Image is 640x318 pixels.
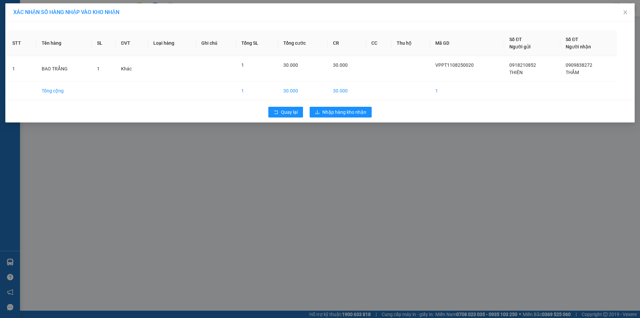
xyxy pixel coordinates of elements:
[7,56,36,82] td: 1
[366,30,391,56] th: CC
[435,62,474,68] span: VPPT1108250020
[509,44,531,49] span: Người gửi
[566,70,579,75] span: THẮM
[616,3,635,22] button: Close
[328,30,366,56] th: CR
[92,30,116,56] th: SL
[509,70,523,75] span: THIÊN
[278,82,328,100] td: 30.000
[36,82,92,100] td: Tổng cộng
[278,30,328,56] th: Tổng cước
[315,110,320,115] span: download
[148,30,196,56] th: Loại hàng
[7,30,36,56] th: STT
[64,22,131,30] div: TUẤN
[430,82,504,100] td: 1
[236,30,278,56] th: Tổng SL
[391,30,430,56] th: Thu hộ
[236,82,278,100] td: 1
[6,30,59,39] div: 0964234846
[566,44,591,49] span: Người nhận
[241,62,244,68] span: 1
[509,37,522,42] span: Số ĐT
[64,30,131,39] div: 0916822234
[13,9,119,15] span: XÁC NHẬN SỐ HÀNG NHẬP VÀO KHO NHẬN
[64,6,80,13] span: Nhận:
[430,30,504,56] th: Mã GD
[6,22,59,30] div: NOTTICA
[196,30,236,56] th: Ghi chú
[64,6,131,22] div: VP [GEOGRAPHIC_DATA]
[36,56,92,82] td: BAO TRẮNG
[310,107,372,117] button: downloadNhập hàng kho nhận
[63,45,72,52] span: CC :
[283,62,298,68] span: 30.000
[333,62,348,68] span: 30.000
[328,82,366,100] td: 30.000
[6,6,16,13] span: Gửi:
[36,30,92,56] th: Tên hàng
[509,62,536,68] span: 0918210852
[116,56,148,82] td: Khác
[566,62,592,68] span: 0909838272
[6,6,59,22] div: VP [PERSON_NAME]
[116,30,148,56] th: ĐVT
[566,37,578,42] span: Số ĐT
[97,66,100,71] span: 1
[623,10,628,15] span: close
[274,110,278,115] span: rollback
[322,108,366,116] span: Nhập hàng kho nhận
[281,108,298,116] span: Quay lại
[268,107,303,117] button: rollbackQuay lại
[63,43,132,52] div: 20.000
